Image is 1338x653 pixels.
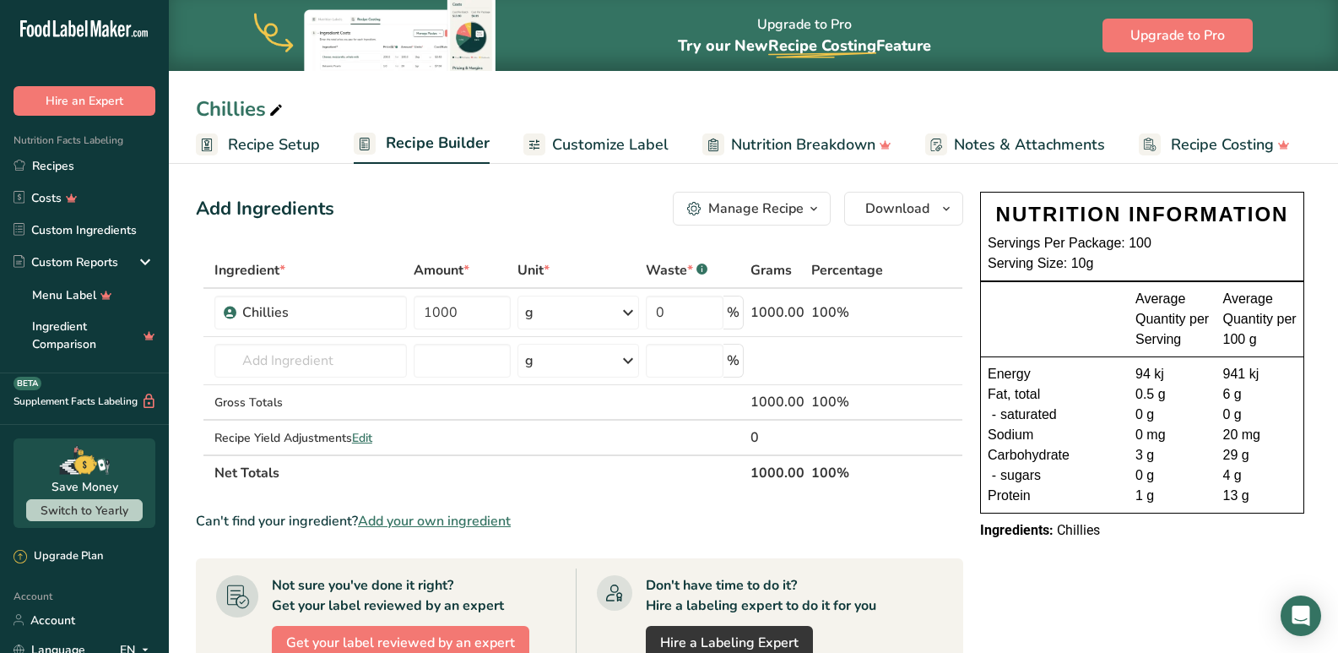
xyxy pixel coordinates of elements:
span: Ingredient [214,260,285,280]
input: Add Ingredient [214,344,408,378]
div: Open Intercom Messenger [1281,596,1321,636]
span: Energy [988,364,1031,384]
button: Download [844,192,963,226]
span: Nutrition Breakdown [731,133,875,156]
a: Notes & Attachments [925,126,1105,164]
div: Add Ingredients [196,195,334,223]
div: 4 g [1223,465,1297,486]
span: Edit [352,430,372,446]
span: Chillies [1057,522,1100,538]
span: Try our New Feature [678,35,931,56]
button: Switch to Yearly [26,499,143,521]
button: Hire an Expert [14,86,155,116]
div: BETA [14,377,41,390]
span: Ingredients: [980,522,1054,538]
div: g [525,351,534,371]
div: 1000.00 [750,392,804,412]
th: 100% [808,454,886,490]
div: 13 g [1223,486,1297,506]
div: Average Quantity per Serving [1135,289,1210,350]
div: 100% [811,392,883,412]
span: Protein [988,486,1031,506]
div: 94 kj [1135,364,1210,384]
div: - [988,405,1000,425]
div: Average Quantity per 100 g [1223,289,1297,350]
a: Recipe Setup [196,126,320,164]
div: 0 g [1223,405,1297,425]
span: Notes & Attachments [954,133,1105,156]
div: 0.5 g [1135,384,1210,405]
div: Chillies [196,94,286,124]
div: Manage Recipe [708,199,804,219]
span: Customize Label [552,133,669,156]
div: Save Money [51,478,118,496]
span: Recipe Costing [768,35,876,56]
span: sugars [1000,465,1041,486]
th: 1000.00 [747,454,808,490]
div: Can't find your ingredient? [196,511,963,531]
div: 20 mg [1223,425,1297,445]
div: Don't have time to do it? Hire a labeling expert to do it for you [646,575,876,616]
th: Net Totals [211,454,747,490]
div: Upgrade Plan [14,548,103,565]
div: Servings Per Package: 100 [988,233,1297,253]
span: Carbohydrate [988,445,1070,465]
div: Custom Reports [14,253,118,271]
span: Switch to Yearly [41,503,128,519]
button: Manage Recipe [673,192,831,226]
a: Customize Label [523,126,669,164]
span: Add your own ingredient [358,511,511,531]
span: Recipe Costing [1171,133,1274,156]
div: Serving Size: 10g [988,253,1297,274]
div: 6 g [1223,384,1297,405]
div: Recipe Yield Adjustments [214,429,408,447]
span: Amount [414,260,469,280]
div: g [525,302,534,323]
span: Unit [517,260,550,280]
div: - [988,465,1000,486]
div: 0 [750,427,804,448]
div: NUTRITION INFORMATION [988,199,1297,230]
span: Grams [750,260,792,280]
div: 0 g [1135,405,1210,425]
a: Recipe Builder [354,124,490,165]
span: Sodium [988,425,1033,445]
div: 0 g [1135,465,1210,486]
span: Percentage [811,260,883,280]
div: 3 g [1135,445,1210,465]
div: 0 mg [1135,425,1210,445]
span: Get your label reviewed by an expert [286,633,515,653]
div: 1000.00 [750,302,804,323]
span: saturated [1000,405,1057,425]
span: Recipe Builder [386,132,490,155]
div: 100% [811,302,883,323]
a: Nutrition Breakdown [702,126,891,164]
div: 941 kj [1223,364,1297,384]
div: 29 g [1223,445,1297,465]
div: Chillies [242,302,398,323]
div: Gross Totals [214,394,408,411]
div: Not sure you've done it right? Get your label reviewed by an expert [272,575,504,616]
div: 1 g [1135,486,1210,506]
div: Waste [646,260,707,280]
button: Upgrade to Pro [1102,19,1253,52]
span: Fat, total [988,384,1040,405]
a: Recipe Costing [1139,126,1290,164]
span: Recipe Setup [228,133,320,156]
span: Upgrade to Pro [1130,25,1225,46]
div: Upgrade to Pro [678,1,931,71]
span: Download [865,199,929,219]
